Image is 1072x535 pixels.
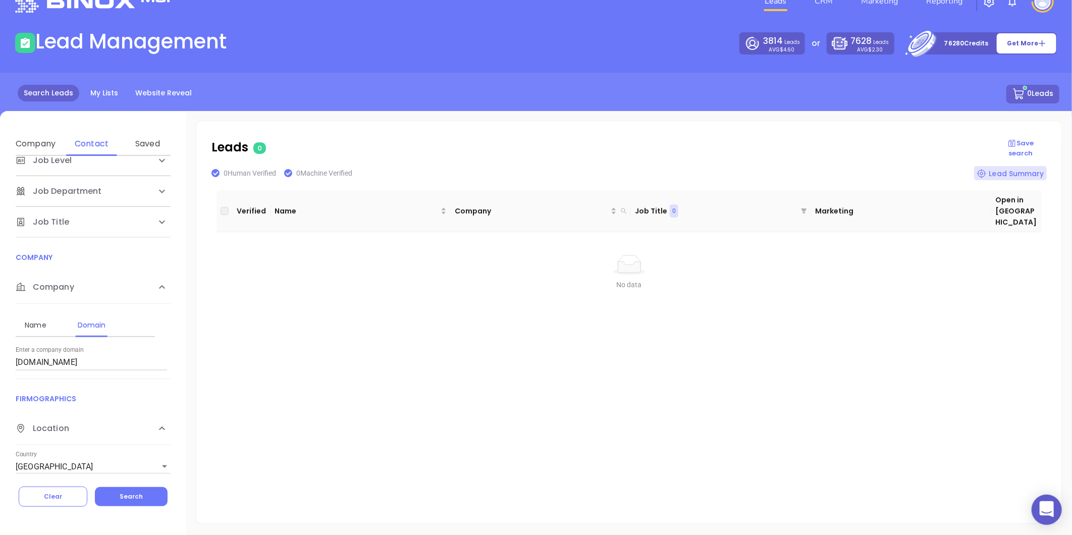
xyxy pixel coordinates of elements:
[128,138,168,150] div: Saved
[812,37,820,49] p: or
[44,492,62,501] span: Clear
[621,208,627,214] span: search
[868,46,883,54] span: $2.30
[72,319,112,331] div: Domain
[850,35,872,47] span: 7628
[16,271,171,304] div: Company
[801,208,807,214] span: filter
[19,487,87,507] button: Clear
[129,85,198,101] a: Website Reveal
[811,190,991,232] th: Marketing
[35,29,227,54] h1: Lead Management
[451,190,631,232] th: Company
[84,85,124,101] a: My Lists
[120,492,143,501] span: Search
[18,85,79,101] a: Search Leads
[16,393,171,404] p: FIRMOGRAPHICS
[857,47,883,52] p: AVG
[16,185,101,197] span: Job Department
[619,203,629,219] span: search
[780,46,794,54] span: $4.60
[16,216,69,228] span: Job Title
[850,35,889,47] p: Leads
[763,35,800,47] p: Leads
[16,176,171,206] div: Job Department
[16,452,37,458] label: Country
[995,138,1047,158] p: Save search
[455,205,609,217] span: Company
[16,319,56,331] div: Name
[16,154,72,167] span: Job Level
[763,35,783,47] span: 3814
[296,169,352,177] span: 0 Machine Verified
[271,190,451,232] th: Name
[224,169,276,177] span: 0 Human Verified
[769,47,794,52] p: AVG
[799,202,809,220] span: filter
[16,281,74,293] span: Company
[1006,85,1059,103] button: 0Leads
[635,205,667,217] p: Job Title
[16,207,171,237] div: Job Title
[72,138,112,150] div: Contact
[991,190,1042,232] th: Open in [GEOGRAPHIC_DATA]
[225,279,1034,290] div: No data
[996,33,1057,54] button: Get More
[16,412,171,445] div: Location
[275,205,439,217] span: Name
[211,138,995,156] p: Leads
[944,38,989,48] p: 76280 Credits
[95,487,168,506] button: Search
[16,138,56,150] div: Company
[16,252,171,263] p: COMPANY
[16,459,171,475] div: [GEOGRAPHIC_DATA]
[233,190,271,232] th: Verified
[253,142,266,154] span: 0
[16,422,69,435] span: Location
[974,166,1047,180] div: Lead Summary
[16,347,84,353] label: Enter a company domain
[672,205,676,217] span: 0
[16,145,171,176] div: Job Level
